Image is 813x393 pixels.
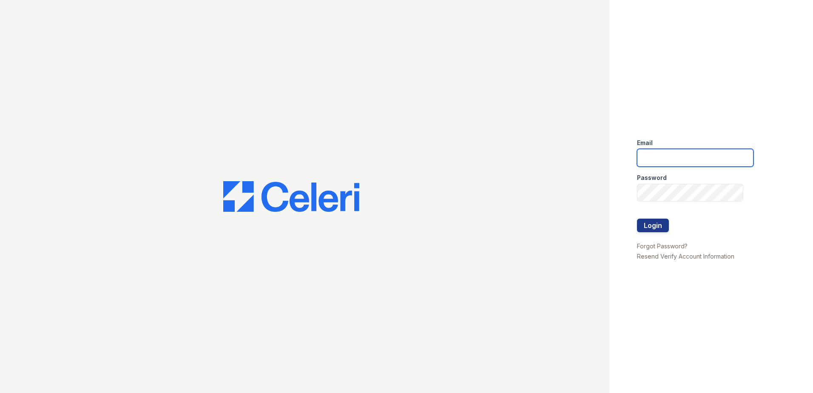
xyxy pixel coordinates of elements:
a: Resend Verify Account Information [637,253,734,260]
label: Email [637,139,653,147]
button: Login [637,219,669,232]
img: CE_Logo_Blue-a8612792a0a2168367f1c8372b55b34899dd931a85d93a1a3d3e32e68fde9ad4.png [223,181,359,212]
a: Forgot Password? [637,242,688,250]
label: Password [637,174,667,182]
